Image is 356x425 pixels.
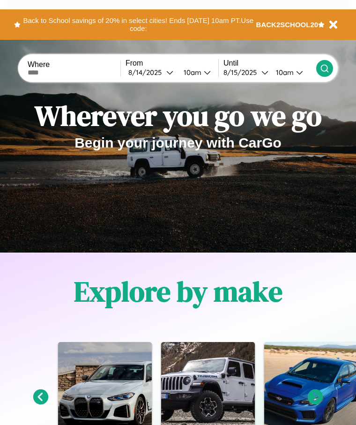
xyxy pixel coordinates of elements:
div: 10am [179,68,204,77]
button: 10am [268,67,316,77]
label: Until [223,59,316,67]
div: 10am [271,68,296,77]
h1: Explore by make [74,272,282,311]
button: 8/14/2025 [126,67,176,77]
button: 10am [176,67,218,77]
b: BACK2SCHOOL20 [256,21,319,29]
div: 8 / 15 / 2025 [223,68,261,77]
label: Where [28,60,120,69]
div: 8 / 14 / 2025 [128,68,166,77]
button: Back to School savings of 20% in select cities! Ends [DATE] 10am PT.Use code: [21,14,256,35]
label: From [126,59,218,67]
